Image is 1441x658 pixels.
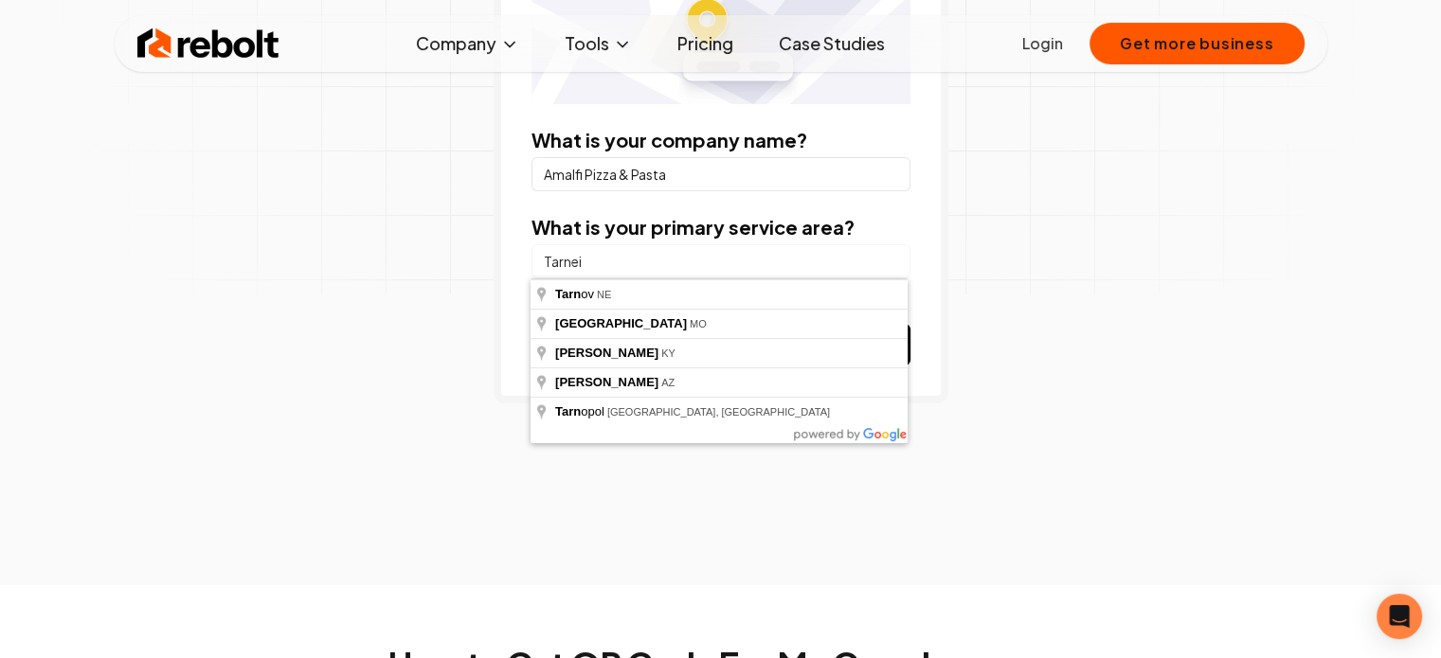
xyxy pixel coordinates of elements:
span: ov [555,287,597,301]
span: NE [597,289,611,300]
img: Rebolt Logo [137,25,279,62]
span: [PERSON_NAME] [555,346,658,360]
span: opol [555,404,607,418]
span: Tarn [555,287,581,301]
span: KY [661,347,675,359]
span: [GEOGRAPHIC_DATA] [555,316,687,330]
label: What is your company name? [531,128,807,151]
button: Company [401,25,534,62]
span: AZ [661,377,675,388]
input: City or county or neighborhood [531,244,910,278]
a: Login [1022,32,1063,55]
span: [GEOGRAPHIC_DATA], [GEOGRAPHIC_DATA] [607,406,830,418]
span: MO [690,318,707,329]
div: Open Intercom Messenger [1377,594,1422,639]
a: Case Studies [764,25,900,62]
span: Tarn [555,404,581,418]
a: Pricing [662,25,748,62]
input: Company Name [531,157,910,191]
button: Get more business [1090,23,1305,64]
label: What is your primary service area? [531,215,855,239]
button: Tools [549,25,647,62]
span: [PERSON_NAME] [555,375,658,389]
